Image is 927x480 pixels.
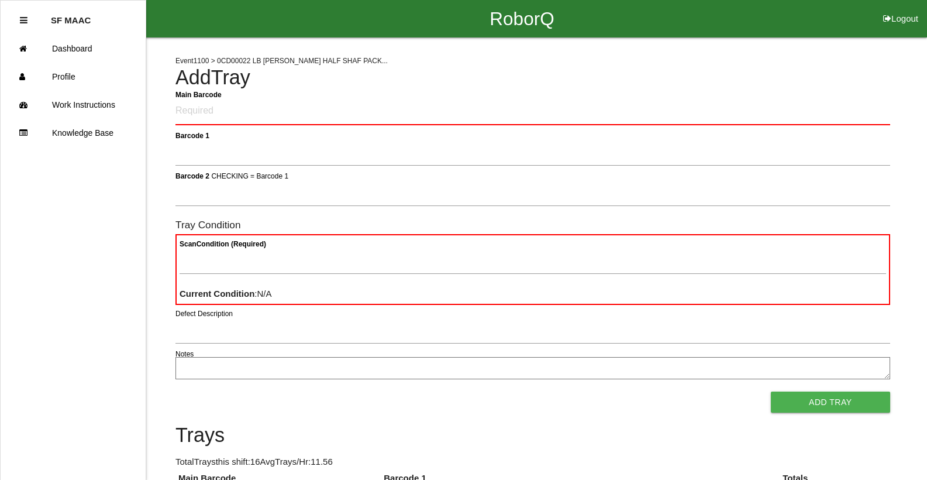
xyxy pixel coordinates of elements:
b: Barcode 1 [175,131,209,139]
a: Work Instructions [1,91,146,119]
p: SF MAAC [51,6,91,25]
input: Required [175,98,890,125]
button: Add Tray [771,392,890,413]
h4: Trays [175,424,890,447]
span: : N/A [180,289,272,299]
div: Close [20,6,27,35]
b: Main Barcode [175,90,222,98]
a: Knowledge Base [1,119,146,147]
b: Current Condition [180,289,254,299]
span: CHECKING = Barcode 1 [211,172,288,180]
b: Scan Condition (Required) [180,240,266,248]
label: Notes [175,349,194,359]
span: Event 1100 > 0CD00022 LB [PERSON_NAME] HALF SHAF PACK... [175,57,388,65]
a: Profile [1,63,146,91]
h6: Tray Condition [175,220,890,231]
label: Defect Description [175,308,233,319]
b: Barcode 2 [175,172,209,180]
p: Total Trays this shift: 16 Avg Trays /Hr: 11.56 [175,455,890,469]
h4: Add Tray [175,67,890,89]
a: Dashboard [1,35,146,63]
